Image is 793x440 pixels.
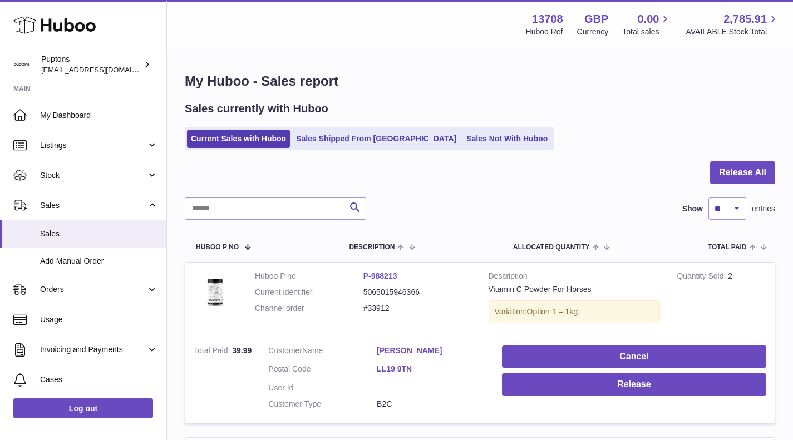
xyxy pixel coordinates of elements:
[40,374,158,385] span: Cases
[513,244,590,251] span: ALLOCATED Quantity
[40,140,146,151] span: Listings
[686,12,780,37] a: 2,785.91 AVAILABLE Stock Total
[377,399,485,409] dd: B2C
[255,271,363,281] dt: Huboo P no
[677,271,728,283] strong: Quantity Sold
[502,345,766,368] button: Cancel
[526,27,563,37] div: Huboo Ref
[682,204,703,214] label: Show
[622,27,672,37] span: Total sales
[489,271,661,284] strong: Description
[40,314,158,325] span: Usage
[577,27,609,37] div: Currency
[268,364,377,377] dt: Postal Code
[13,56,30,73] img: hello@puptons.com
[40,229,158,239] span: Sales
[194,346,232,358] strong: Total Paid
[686,27,780,37] span: AVAILABLE Stock Total
[268,399,377,409] dt: Customer Type
[40,256,158,266] span: Add Manual Order
[622,12,672,37] a: 0.00 Total sales
[194,271,238,313] img: VitaminCPowderforHorses_6ddc35a1-c752-4fec-ade5-34e099c96508.jpg
[710,161,775,184] button: Release All
[292,130,460,148] a: Sales Shipped From [GEOGRAPHIC_DATA]
[527,307,580,316] span: Option 1 = 1kg;
[489,300,661,323] div: Variation:
[185,72,775,90] h1: My Huboo - Sales report
[41,65,164,74] span: [EMAIL_ADDRESS][DOMAIN_NAME]
[196,244,239,251] span: Huboo P no
[752,204,775,214] span: entries
[232,346,252,355] span: 39.99
[502,373,766,396] button: Release
[40,200,146,211] span: Sales
[489,284,661,295] div: Vitamin C Powder For Horses
[40,170,146,181] span: Stock
[377,364,485,374] a: LL19 9TN
[584,12,608,27] strong: GBP
[40,284,146,295] span: Orders
[363,271,397,280] a: P-988213
[268,346,302,355] span: Customer
[638,12,659,27] span: 0.00
[363,287,472,298] dd: 5065015946366
[41,54,141,75] div: Puptons
[532,12,563,27] strong: 13708
[462,130,551,148] a: Sales Not With Huboo
[40,110,158,121] span: My Dashboard
[377,345,485,356] a: [PERSON_NAME]
[40,344,146,355] span: Invoicing and Payments
[185,101,328,116] h2: Sales currently with Huboo
[268,383,377,393] dt: User Id
[255,303,363,314] dt: Channel order
[363,303,472,314] dd: #33912
[13,398,153,418] a: Log out
[268,345,377,359] dt: Name
[723,12,767,27] span: 2,785.91
[255,287,363,298] dt: Current identifier
[668,263,775,337] td: 2
[349,244,395,251] span: Description
[187,130,290,148] a: Current Sales with Huboo
[708,244,747,251] span: Total paid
